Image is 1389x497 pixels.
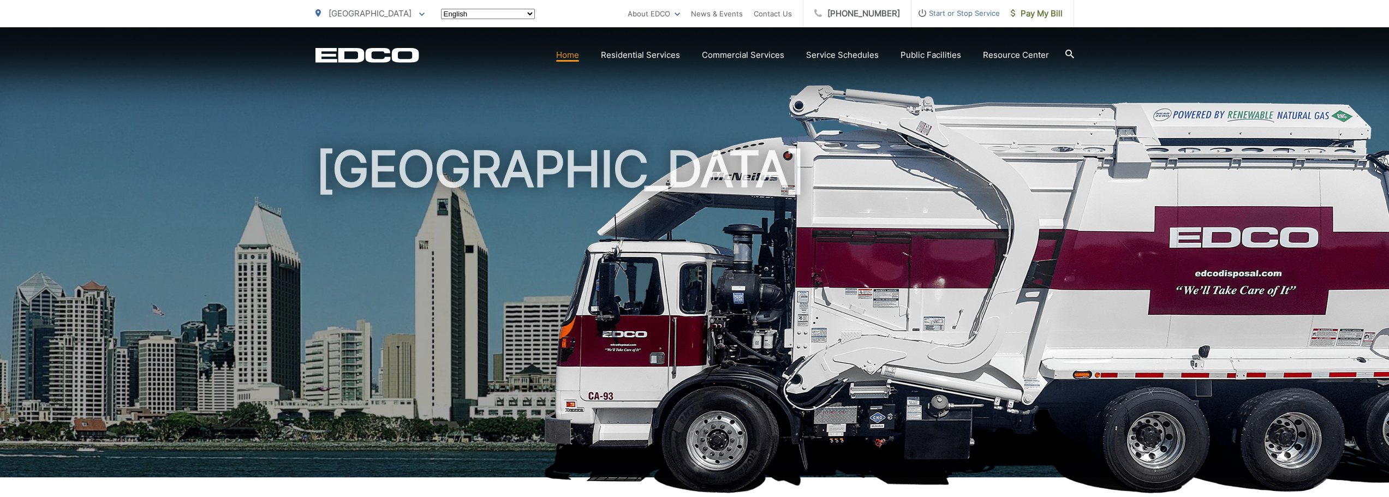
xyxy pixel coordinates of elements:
a: Resource Center [983,49,1049,62]
a: EDCD logo. Return to the homepage. [315,47,419,63]
span: [GEOGRAPHIC_DATA] [329,8,412,19]
a: Commercial Services [702,49,784,62]
select: Select a language [441,9,535,19]
a: Service Schedules [806,49,879,62]
h1: [GEOGRAPHIC_DATA] [315,142,1074,487]
a: About EDCO [628,7,680,20]
span: Pay My Bill [1011,7,1063,20]
a: News & Events [691,7,743,20]
a: Contact Us [754,7,792,20]
a: Home [556,49,579,62]
a: Residential Services [601,49,680,62]
a: Public Facilities [901,49,961,62]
